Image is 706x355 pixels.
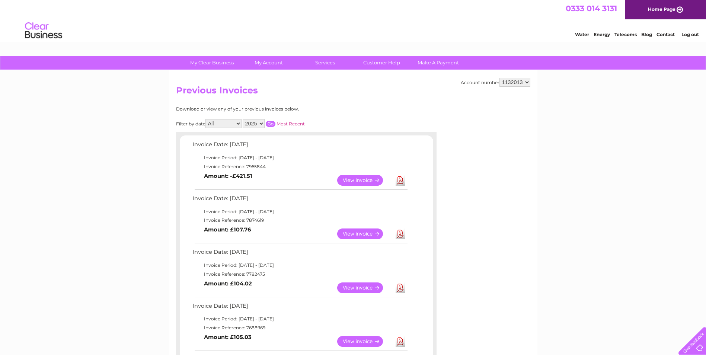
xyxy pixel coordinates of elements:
[204,226,251,233] b: Amount: £107.76
[181,56,243,70] a: My Clear Business
[681,32,699,37] a: Log out
[176,85,530,99] h2: Previous Invoices
[204,280,252,287] b: Amount: £104.02
[641,32,652,37] a: Blog
[396,282,405,293] a: Download
[191,301,409,315] td: Invoice Date: [DATE]
[337,282,392,293] a: View
[25,19,63,42] img: logo.png
[408,56,469,70] a: Make A Payment
[176,119,371,128] div: Filter by date
[614,32,637,37] a: Telecoms
[396,175,405,186] a: Download
[176,106,371,112] div: Download or view any of your previous invoices below.
[191,162,409,171] td: Invoice Reference: 7965844
[191,314,409,323] td: Invoice Period: [DATE] - [DATE]
[191,153,409,162] td: Invoice Period: [DATE] - [DATE]
[337,175,392,186] a: View
[191,323,409,332] td: Invoice Reference: 7688969
[191,140,409,153] td: Invoice Date: [DATE]
[191,261,409,270] td: Invoice Period: [DATE] - [DATE]
[396,336,405,347] a: Download
[657,32,675,37] a: Contact
[238,56,299,70] a: My Account
[204,173,252,179] b: Amount: -£421.51
[337,336,392,347] a: View
[594,32,610,37] a: Energy
[337,228,392,239] a: View
[191,216,409,225] td: Invoice Reference: 7874619
[191,270,409,279] td: Invoice Reference: 7782475
[277,121,305,127] a: Most Recent
[191,194,409,207] td: Invoice Date: [DATE]
[396,228,405,239] a: Download
[191,207,409,216] td: Invoice Period: [DATE] - [DATE]
[294,56,356,70] a: Services
[178,4,529,36] div: Clear Business is a trading name of Verastar Limited (registered in [GEOGRAPHIC_DATA] No. 3667643...
[191,247,409,261] td: Invoice Date: [DATE]
[204,334,252,340] b: Amount: £105.03
[461,78,530,87] div: Account number
[575,32,589,37] a: Water
[566,4,617,13] a: 0333 014 3131
[351,56,412,70] a: Customer Help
